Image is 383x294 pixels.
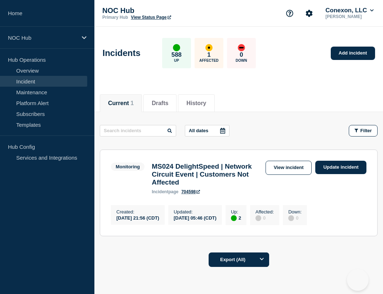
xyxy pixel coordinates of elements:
a: View incident [266,161,312,175]
p: NOC Hub [102,7,246,15]
input: Search incidents [100,125,176,137]
div: up [231,215,237,221]
button: Export (All) [209,252,269,267]
button: Current 1 [108,100,134,107]
a: Add incident [331,47,375,60]
p: Down : [288,209,302,215]
div: [DATE] 21:56 (CDT) [116,215,159,221]
h3: MS024 DelightSpeed | Network Circuit Event | Customers Not Affected [152,163,262,186]
p: Primary Hub [102,15,128,20]
p: All dates [189,128,208,133]
h1: Incidents [103,48,141,58]
p: Created : [116,209,159,215]
p: 0 [240,51,243,59]
div: 0 [288,215,302,221]
div: affected [205,44,213,51]
div: disabled [255,215,261,221]
p: Down [236,59,247,62]
div: 2 [231,215,241,221]
a: View Status Page [131,15,171,20]
a: 704598 [181,189,200,194]
button: Support [282,6,297,21]
button: All dates [185,125,230,137]
iframe: Help Scout Beacon - Open [347,269,369,291]
p: [PERSON_NAME] [324,14,375,19]
a: Update incident [315,161,366,174]
p: 1 [207,51,210,59]
span: Monitoring [111,163,144,171]
button: History [186,100,206,107]
button: Drafts [152,100,168,107]
button: Filter [349,125,378,137]
div: 0 [255,215,274,221]
span: Filter [360,128,372,133]
div: up [173,44,180,51]
span: 1 [130,100,134,106]
p: Updated : [174,209,217,215]
button: Account settings [302,6,317,21]
p: page [152,189,178,194]
button: Options [255,252,269,267]
p: 588 [172,51,182,59]
div: [DATE] 05:46 (CDT) [174,215,217,221]
p: Up [174,59,179,62]
p: NOC Hub [8,35,77,41]
div: disabled [288,215,294,221]
p: Affected : [255,209,274,215]
button: Conexon, LLC [324,7,375,14]
div: down [238,44,245,51]
p: Up : [231,209,241,215]
p: Affected [199,59,218,62]
span: incident [152,189,168,194]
